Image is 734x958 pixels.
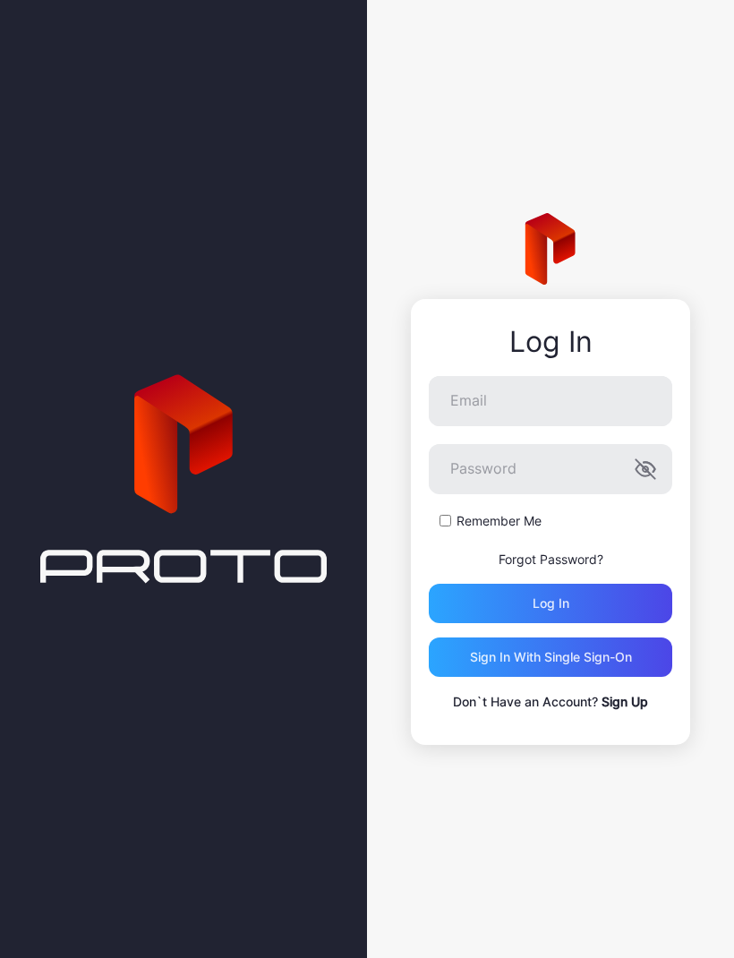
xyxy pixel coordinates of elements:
input: Password [429,444,672,494]
p: Don`t Have an Account? [429,691,672,713]
button: Password [635,458,656,480]
div: Log In [429,326,672,358]
a: Forgot Password? [499,552,603,567]
input: Email [429,376,672,426]
button: Sign in With Single Sign-On [429,637,672,677]
label: Remember Me [457,512,542,530]
div: Log in [533,596,569,611]
button: Log in [429,584,672,623]
div: Sign in With Single Sign-On [470,650,632,664]
a: Sign Up [602,694,648,709]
